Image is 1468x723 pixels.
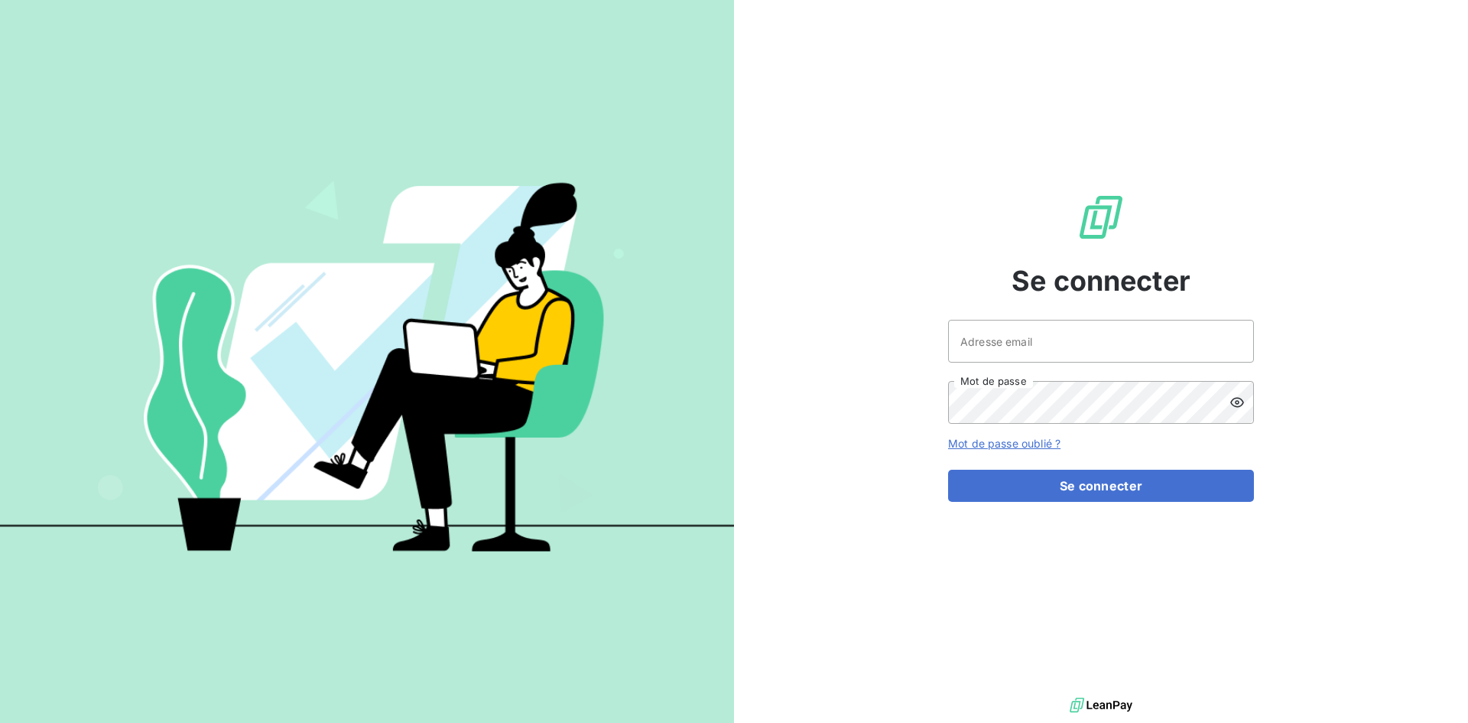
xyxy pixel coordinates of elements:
[1070,694,1132,717] img: logo
[948,437,1060,450] a: Mot de passe oublié ?
[1012,260,1190,301] span: Se connecter
[948,470,1254,502] button: Se connecter
[1077,193,1125,242] img: Logo LeanPay
[948,320,1254,363] input: placeholder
